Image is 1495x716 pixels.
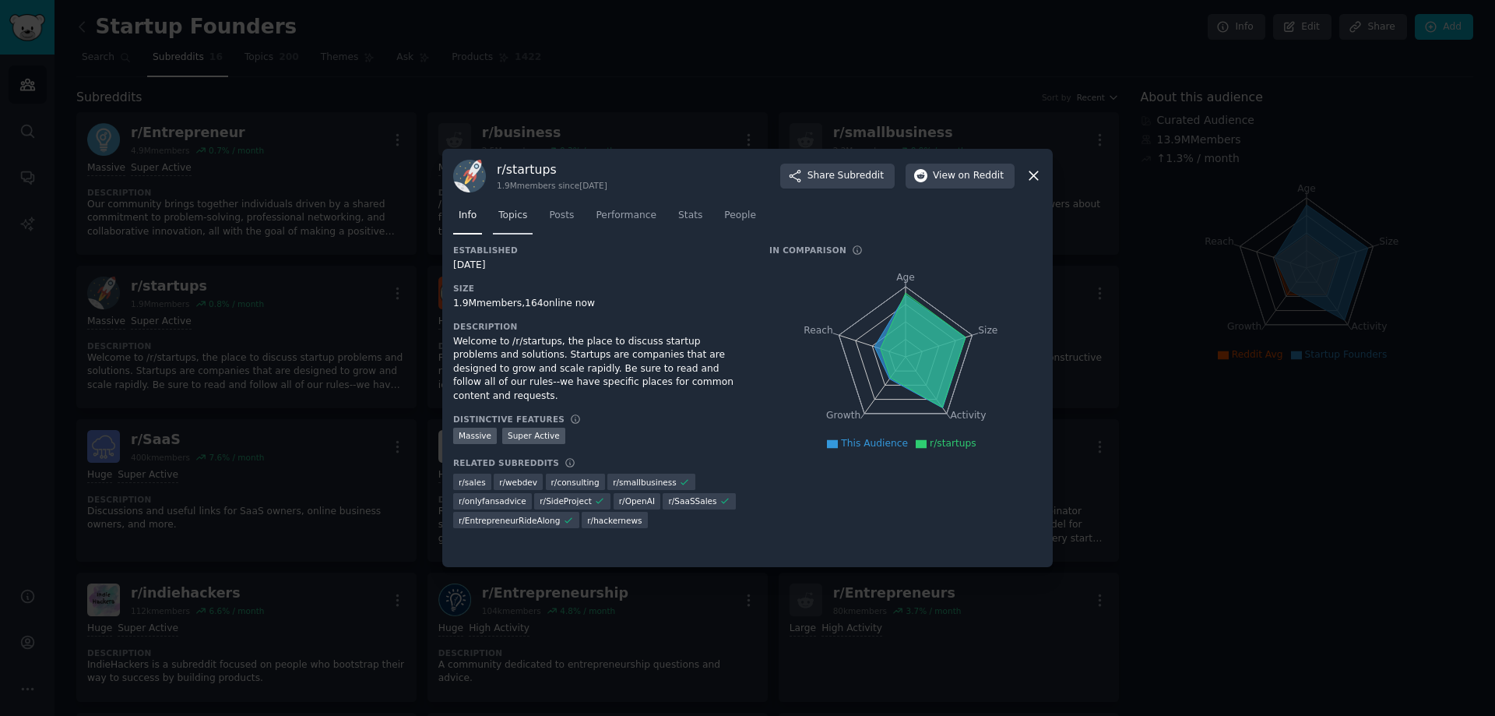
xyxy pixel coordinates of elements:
tspan: Activity [951,410,987,421]
a: Stats [673,203,708,235]
div: 1.9M members since [DATE] [497,180,607,191]
h3: Established [453,245,747,256]
a: Posts [543,203,579,235]
div: Massive [453,428,497,444]
tspan: Growth [826,410,860,421]
span: r/ onlyfansadvice [459,496,526,506]
img: startups [453,160,486,192]
span: Info [459,209,477,223]
span: r/ OpenAI [619,496,655,506]
a: People [719,203,762,235]
tspan: Age [896,272,915,283]
span: Stats [678,209,702,223]
a: Info [453,203,482,235]
span: r/startups [930,438,976,449]
h3: Description [453,321,747,332]
span: r/ sales [459,477,486,488]
tspan: Size [978,324,997,335]
span: Subreddit [838,169,884,183]
span: People [724,209,756,223]
span: View [933,169,1004,183]
span: Posts [549,209,574,223]
span: Performance [596,209,656,223]
a: Topics [493,203,533,235]
button: Viewon Reddit [906,164,1015,189]
span: r/ EntrepreneurRideAlong [459,515,560,526]
div: 1.9M members, 164 online now [453,297,747,311]
span: r/ smallbusiness [613,477,677,488]
span: Topics [498,209,527,223]
h3: Related Subreddits [453,457,559,468]
div: Super Active [502,428,565,444]
a: Performance [590,203,662,235]
h3: Distinctive Features [453,414,565,425]
div: Welcome to /r/startups, the place to discuss startup problems and solutions. Startups are compani... [453,335,747,404]
span: r/ SaaSSales [668,496,716,506]
span: r/ webdev [499,477,537,488]
h3: Size [453,283,747,294]
span: on Reddit [959,169,1004,183]
tspan: Reach [804,324,833,335]
h3: In Comparison [769,245,846,256]
span: r/ consulting [551,477,600,488]
span: r/ hackernews [587,515,642,526]
button: ShareSubreddit [780,164,895,189]
span: This Audience [841,438,908,449]
div: [DATE] [453,259,747,273]
span: Share [807,169,884,183]
span: r/ SideProject [540,496,592,506]
h3: r/ startups [497,161,607,178]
